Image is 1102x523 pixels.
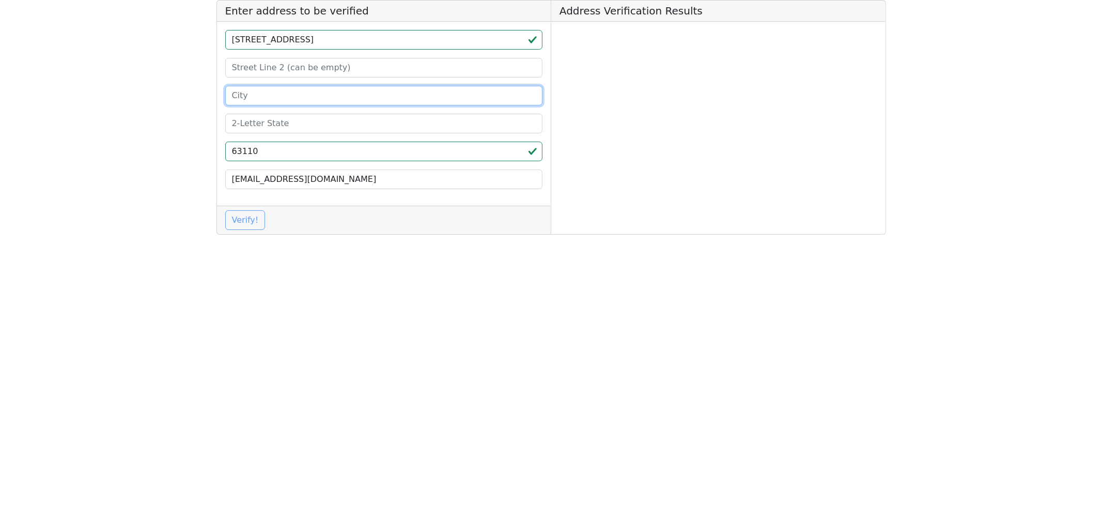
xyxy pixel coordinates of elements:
[225,58,543,78] input: Street Line 2 (can be empty)
[217,1,551,22] h5: Enter address to be verified
[225,86,543,105] input: City
[225,30,543,50] input: Street Line 1
[225,170,543,189] input: Your Email
[225,142,543,161] input: ZIP code 5 or 5+4
[225,114,543,133] input: 2-Letter State
[551,1,886,22] h5: Address Verification Results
